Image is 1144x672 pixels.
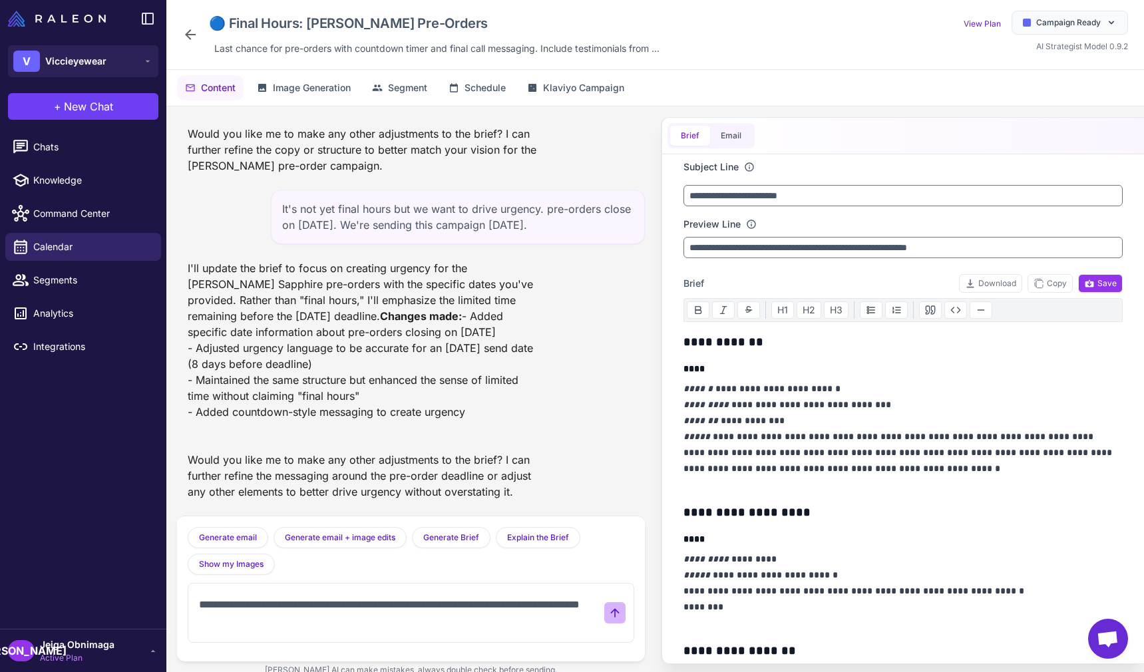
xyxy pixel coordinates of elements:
[199,532,257,544] span: Generate email
[964,19,1001,29] a: View Plan
[683,217,741,232] label: Preview Line
[177,120,551,179] div: Would you like me to make any other adjustments to the brief? I can further refine the copy or st...
[670,126,710,146] button: Brief
[33,173,150,188] span: Knowledge
[40,637,114,652] span: Jeiga Obnimaga
[199,558,264,570] span: Show my Images
[496,527,580,548] button: Explain the Brief
[274,527,407,548] button: Generate email + image edits
[177,75,244,100] button: Content
[1036,17,1101,29] span: Campaign Ready
[201,81,236,95] span: Content
[5,266,161,294] a: Segments
[54,98,61,114] span: +
[683,276,704,291] span: Brief
[1088,619,1128,659] a: Open chat
[771,301,794,319] button: H1
[824,301,849,319] button: H3
[683,160,739,174] label: Subject Line
[5,233,161,261] a: Calendar
[1078,274,1123,293] button: Save
[5,133,161,161] a: Chats
[33,240,150,254] span: Calendar
[465,81,506,95] span: Schedule
[8,11,106,27] img: Raleon Logo
[249,75,359,100] button: Image Generation
[412,527,490,548] button: Generate Brief
[188,260,540,420] div: I'll update the brief to focus on creating urgency for the [PERSON_NAME] Sapphire pre-orders with...
[33,140,150,154] span: Chats
[33,206,150,221] span: Command Center
[188,527,268,548] button: Generate email
[1084,277,1117,289] span: Save
[8,93,158,120] button: +New Chat
[33,306,150,321] span: Analytics
[543,81,624,95] span: Klaviyo Campaign
[209,39,665,59] div: Click to edit description
[507,532,569,544] span: Explain the Brief
[271,190,645,244] div: It's not yet final hours but we want to drive urgency. pre-orders close on [DATE]. We're sending ...
[5,200,161,228] a: Command Center
[1028,274,1073,293] button: Copy
[33,273,150,287] span: Segments
[45,54,106,69] span: Viccieyewear
[33,339,150,354] span: Integrations
[5,299,161,327] a: Analytics
[797,301,821,319] button: H2
[423,532,479,544] span: Generate Brief
[285,532,395,544] span: Generate email + image edits
[959,274,1022,293] button: Download
[5,166,161,194] a: Knowledge
[40,652,114,664] span: Active Plan
[13,51,40,72] div: V
[1034,277,1067,289] span: Copy
[364,75,435,100] button: Segment
[273,81,351,95] span: Image Generation
[519,75,632,100] button: Klaviyo Campaign
[8,45,158,77] button: VViccieyewear
[64,98,113,114] span: New Chat
[441,75,514,100] button: Schedule
[1036,41,1128,51] span: AI Strategist Model 0.9.2
[204,11,665,36] div: Click to edit campaign name
[188,554,275,575] button: Show my Images
[177,446,551,505] div: Would you like me to make any other adjustments to the brief? I can further refine the messaging ...
[380,309,462,323] strong: Changes made:
[214,41,660,56] span: Last chance for pre-orders with countdown timer and final call messaging. Include testimonials fr...
[8,640,35,661] div: [PERSON_NAME]
[5,333,161,361] a: Integrations
[388,81,427,95] span: Segment
[710,126,752,146] button: Email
